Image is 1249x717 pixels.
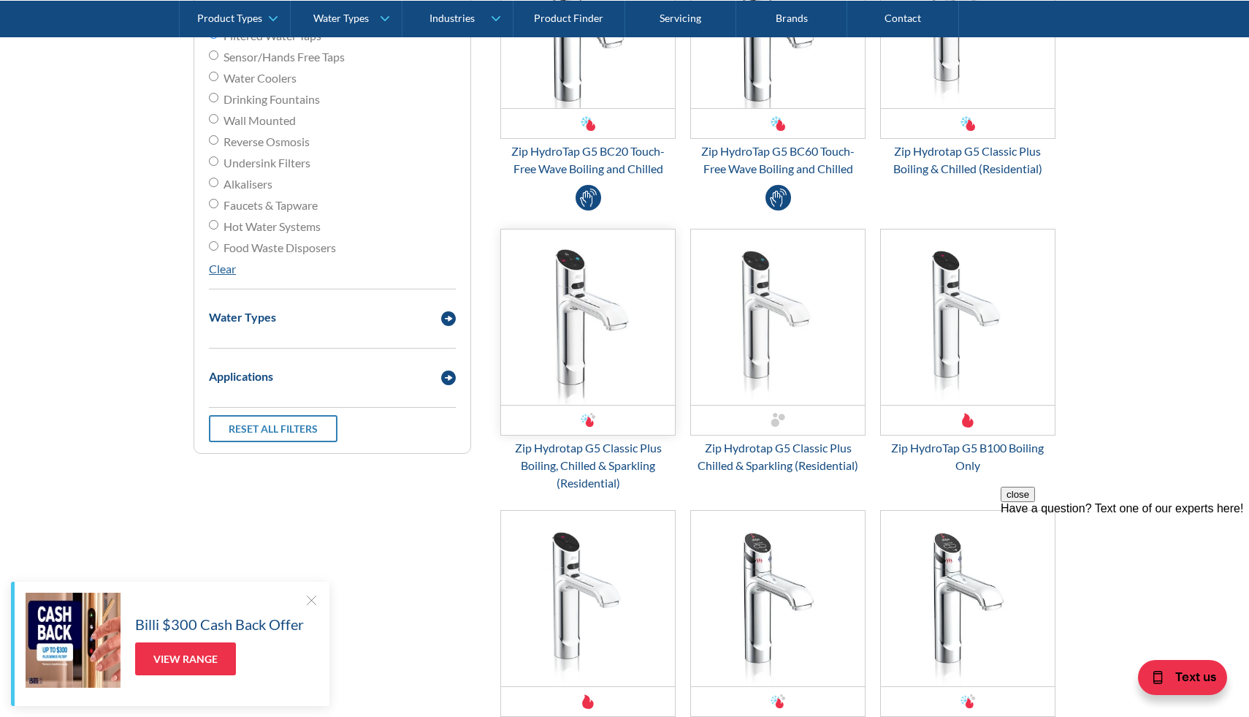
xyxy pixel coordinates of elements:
input: Alkalisers [209,178,218,187]
img: Zip HydroTap G5 BCS100 Touch-Free Wave Boiling, Chilled and Sparkling [691,511,865,686]
input: Wall Mounted [209,114,218,124]
input: Water Coolers [209,72,218,81]
h5: Billi $300 Cash Back Offer [135,613,304,635]
div: Zip HydroTap G5 B100 Boiling Only [880,439,1055,474]
img: Zip Hydrotap G5 Classic Plus Boiling, Chilled & Sparkling (Residential) [501,229,675,405]
a: Zip Hydrotap G5 Classic Plus Chilled & Sparkling (Residential)Zip Hydrotap G5 Classic Plus Chille... [690,229,866,474]
div: Zip Hydrotap G5 Classic Plus Boiling, Chilled & Sparkling (Residential) [500,439,676,492]
span: Wall Mounted [224,112,296,129]
input: Sensor/Hands Free Taps [209,50,218,60]
div: Zip HydroTap G5 BC20 Touch-Free Wave Boiling and Chilled [500,143,676,178]
div: Zip HydroTap G5 BC60 Touch-Free Wave Boiling and Chilled [690,143,866,178]
a: View Range [135,642,236,675]
a: Clear [209,262,236,276]
img: Zip HydroTap G5 B60 Boiling Only [501,511,675,686]
input: Hot Water Systems [209,220,218,229]
img: Zip HydroTap G5 BCS60 Touch-Free Wave Boiling, Chilled and Sparkling [881,511,1055,686]
span: Sensor/Hands Free Taps [224,48,345,66]
input: Undersink Filters [209,156,218,166]
span: Reverse Osmosis [224,133,310,151]
iframe: podium webchat widget prompt [1001,487,1249,662]
div: Industries [429,12,475,24]
input: Reverse Osmosis [209,135,218,145]
img: Zip Hydrotap G5 Classic Plus Chilled & Sparkling (Residential) [691,229,865,405]
input: Faucets & Tapware [209,199,218,208]
input: Food Waste Disposers [209,241,218,251]
span: Food Waste Disposers [224,239,336,257]
iframe: podium webchat widget bubble [1103,644,1249,717]
a: Reset all filters [209,415,337,442]
span: Drinking Fountains [224,91,320,108]
span: Water Coolers [224,69,297,87]
img: Zip HydroTap G5 B100 Boiling Only [881,229,1055,405]
div: Zip Hydrotap G5 Classic Plus Chilled & Sparkling (Residential) [690,439,866,474]
div: Water Types [313,12,369,24]
span: Alkalisers [224,175,272,193]
a: Zip HydroTap G5 B100 Boiling OnlyZip HydroTap G5 B100 Boiling Only [880,229,1055,474]
div: Zip Hydrotap G5 Classic Plus Boiling & Chilled (Residential) [880,143,1055,178]
div: Product Types [197,12,262,24]
input: Drinking Fountains [209,93,218,102]
span: Undersink Filters [224,154,310,172]
div: Water Types [209,308,276,326]
div: Applications [209,368,273,385]
span: Hot Water Systems [224,218,321,235]
span: Faucets & Tapware [224,197,318,214]
a: Zip Hydrotap G5 Classic Plus Boiling, Chilled & Sparkling (Residential)Zip Hydrotap G5 Classic Pl... [500,229,676,492]
img: Billi $300 Cash Back Offer [26,593,121,688]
